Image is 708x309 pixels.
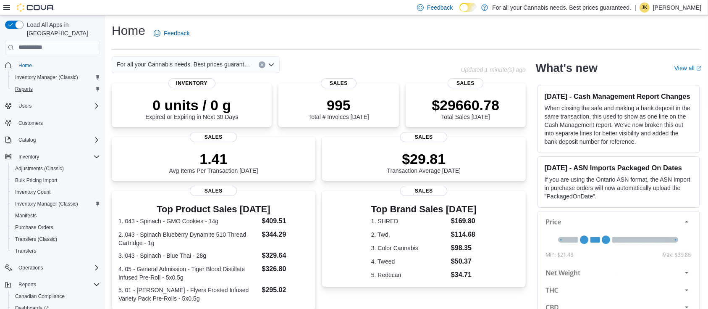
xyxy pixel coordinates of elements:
span: Purchase Orders [12,222,100,232]
button: Bulk Pricing Import [8,174,103,186]
a: Purchase Orders [12,222,57,232]
dd: $114.68 [451,230,477,240]
button: Inventory [15,152,42,162]
input: Dark Mode [459,3,477,12]
a: Transfers (Classic) [12,234,60,244]
a: Inventory Manager (Classic) [12,199,81,209]
a: Bulk Pricing Import [12,175,61,185]
dd: $295.02 [262,285,309,295]
span: Inventory Count [12,187,100,197]
p: [PERSON_NAME] [653,3,701,13]
a: Inventory Manager (Classic) [12,72,81,82]
span: Inventory Manager (Classic) [12,199,100,209]
span: Bulk Pricing Import [12,175,100,185]
span: Feedback [164,29,189,37]
div: Total Sales [DATE] [432,97,499,120]
span: Users [15,101,100,111]
span: Sales [448,78,484,88]
div: Avg Items Per Transaction [DATE] [169,151,258,174]
span: Home [18,62,32,69]
dt: 5. Redecan [371,271,448,279]
span: Sales [190,132,237,142]
dd: $329.64 [262,251,309,261]
p: | [635,3,636,13]
span: Operations [15,263,100,273]
dt: 5. 01 - [PERSON_NAME] - Flyers Frosted Infused Variety Pack Pre-Rolls - 5x0.5g [118,286,259,303]
span: Sales [400,186,447,196]
p: 0 units / 0 g [145,97,238,114]
button: Inventory [2,151,103,163]
span: Transfers [15,248,36,254]
span: Operations [18,264,43,271]
h3: Top Product Sales [DATE] [118,204,309,214]
div: Expired or Expiring in Next 30 Days [145,97,238,120]
span: Adjustments (Classic) [15,165,64,172]
span: JK [642,3,648,13]
span: Reports [18,281,36,288]
dd: $98.35 [451,243,477,253]
dt: 2. 043 - Spinach Blueberry Dynamite 510 Thread Cartridge - 1g [118,230,259,247]
dt: 4. 05 - General Admission - Tiger Blood Distillate Infused Pre-Roll - 5x0.5g [118,265,259,282]
dd: $34.71 [451,270,477,280]
span: Adjustments (Classic) [12,164,100,174]
span: Purchase Orders [15,224,53,231]
h1: Home [112,22,145,39]
button: Purchase Orders [8,222,103,233]
a: Manifests [12,211,40,221]
span: Inventory [168,78,215,88]
dt: 4. Tweed [371,257,448,266]
span: Manifests [15,212,37,219]
button: Clear input [259,61,265,68]
p: Updated 1 minute(s) ago [461,66,526,73]
dt: 2. Twd. [371,230,448,239]
a: Home [15,61,35,71]
span: Customers [18,120,43,127]
button: Canadian Compliance [8,291,103,302]
dd: $169.80 [451,216,477,226]
dt: 3. Color Cannabis [371,244,448,252]
a: Inventory Count [12,187,54,197]
button: Operations [15,263,47,273]
a: Customers [15,118,46,128]
span: Transfers (Classic) [15,236,57,243]
dt: 1. SHRED [371,217,448,225]
button: Open list of options [268,61,275,68]
span: Inventory Manager (Classic) [15,201,78,207]
span: Manifests [12,211,100,221]
p: For all your Cannabis needs. Best prices guaranteed. [492,3,631,13]
span: Canadian Compliance [12,291,100,301]
button: Inventory Count [8,186,103,198]
span: Sales [321,78,357,88]
dd: $326.80 [262,264,309,274]
button: Catalog [2,134,103,146]
a: Canadian Compliance [12,291,68,301]
span: Sales [400,132,447,142]
span: Inventory Count [15,189,51,195]
button: Users [2,100,103,112]
a: View allExternal link [674,65,701,71]
button: Inventory Manager (Classic) [8,198,103,210]
dt: 1. 043 - Spinach - GMO Cookies - 14g [118,217,259,225]
button: Reports [15,280,39,290]
h3: [DATE] - Cash Management Report Changes [545,92,692,100]
span: Transfers (Classic) [12,234,100,244]
button: Transfers (Classic) [8,233,103,245]
button: Transfers [8,245,103,257]
button: Home [2,59,103,71]
dd: $344.29 [262,230,309,240]
span: Bulk Pricing Import [15,177,58,184]
span: Canadian Compliance [15,293,65,300]
p: 1.41 [169,151,258,167]
a: Adjustments (Classic) [12,164,67,174]
div: Transaction Average [DATE] [387,151,461,174]
span: Reports [12,84,100,94]
svg: External link [696,66,701,71]
a: Reports [12,84,36,94]
p: $29.81 [387,151,461,167]
img: Cova [17,3,55,12]
dd: $409.51 [262,216,309,226]
span: Sales [190,186,237,196]
span: Inventory [18,153,39,160]
span: Catalog [18,137,36,143]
